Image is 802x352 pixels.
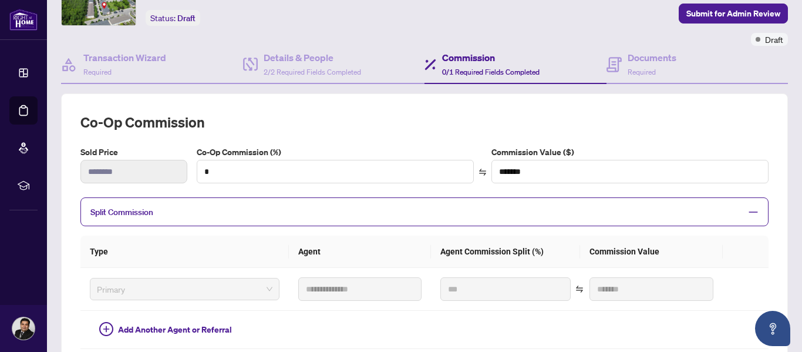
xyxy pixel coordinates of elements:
[80,197,769,226] div: Split Commission
[80,146,187,159] label: Sold Price
[442,51,540,65] h4: Commission
[748,207,759,217] span: minus
[197,146,474,159] label: Co-Op Commission (%)
[431,236,580,268] th: Agent Commission Split (%)
[83,68,112,76] span: Required
[478,168,487,176] span: swap
[755,311,790,346] button: Open asap
[90,207,153,217] span: Split Commission
[177,13,196,24] span: Draft
[289,236,431,268] th: Agent
[118,323,232,336] span: Add Another Agent or Referral
[83,51,166,65] h4: Transaction Wizard
[765,33,783,46] span: Draft
[679,4,788,24] button: Submit for Admin Review
[628,51,676,65] h4: Documents
[686,4,780,23] span: Submit for Admin Review
[9,9,38,31] img: logo
[264,68,361,76] span: 2/2 Required Fields Completed
[575,285,584,293] span: swap
[97,280,272,298] span: Primary
[80,236,289,268] th: Type
[442,68,540,76] span: 0/1 Required Fields Completed
[264,51,361,65] h4: Details & People
[580,236,722,268] th: Commission Value
[99,322,113,336] span: plus-circle
[146,10,200,26] div: Status:
[80,113,769,132] h2: Co-op Commission
[90,320,241,339] button: Add Another Agent or Referral
[628,68,656,76] span: Required
[12,317,35,340] img: Profile Icon
[491,146,769,159] label: Commission Value ($)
